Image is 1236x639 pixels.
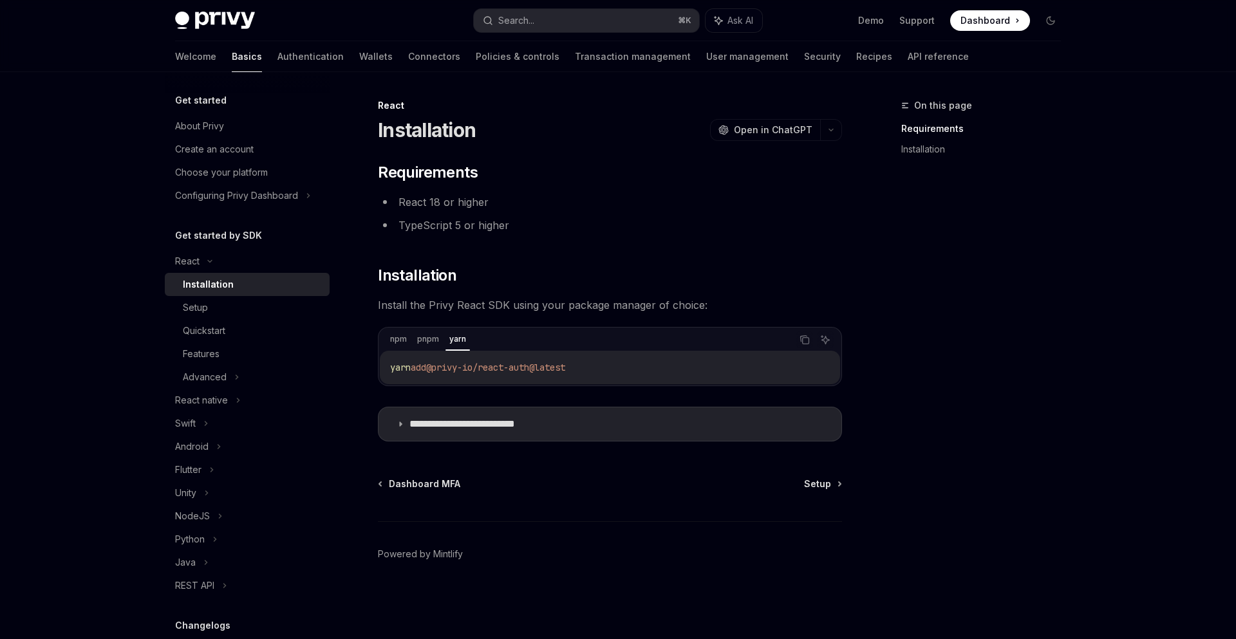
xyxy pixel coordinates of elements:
[858,14,884,27] a: Demo
[960,14,1010,27] span: Dashboard
[183,346,220,362] div: Features
[378,548,463,560] a: Powered by Mintlify
[899,14,935,27] a: Support
[165,138,330,161] a: Create an account
[175,618,230,633] h5: Changelogs
[175,12,255,30] img: dark logo
[804,41,841,72] a: Security
[175,228,262,243] h5: Get started by SDK
[908,41,969,72] a: API reference
[175,555,196,570] div: Java
[379,477,460,490] a: Dashboard MFA
[378,296,842,314] span: Install the Privy React SDK using your package manager of choice:
[804,477,831,490] span: Setup
[678,15,691,26] span: ⌘ K
[408,41,460,72] a: Connectors
[175,393,228,408] div: React native
[901,118,1071,139] a: Requirements
[175,142,254,157] div: Create an account
[914,98,972,113] span: On this page
[175,578,214,593] div: REST API
[175,439,209,454] div: Android
[734,124,812,136] span: Open in ChatGPT
[817,331,834,348] button: Ask AI
[901,139,1071,160] a: Installation
[175,188,298,203] div: Configuring Privy Dashboard
[175,254,200,269] div: React
[175,118,224,134] div: About Privy
[706,9,762,32] button: Ask AI
[710,119,820,141] button: Open in ChatGPT
[727,14,753,27] span: Ask AI
[386,331,411,347] div: npm
[474,9,699,32] button: Search...⌘K
[165,342,330,366] a: Features
[165,115,330,138] a: About Privy
[378,162,478,183] span: Requirements
[804,477,841,490] a: Setup
[856,41,892,72] a: Recipes
[378,265,456,286] span: Installation
[175,508,210,524] div: NodeJS
[445,331,470,347] div: yarn
[175,485,196,501] div: Unity
[165,161,330,184] a: Choose your platform
[175,93,227,108] h5: Get started
[389,477,460,490] span: Dashboard MFA
[378,99,842,112] div: React
[359,41,393,72] a: Wallets
[183,300,208,315] div: Setup
[175,532,205,547] div: Python
[411,362,426,373] span: add
[378,118,476,142] h1: Installation
[165,319,330,342] a: Quickstart
[498,13,534,28] div: Search...
[706,41,789,72] a: User management
[950,10,1030,31] a: Dashboard
[476,41,559,72] a: Policies & controls
[277,41,344,72] a: Authentication
[183,323,225,338] div: Quickstart
[390,362,411,373] span: yarn
[183,369,227,385] div: Advanced
[232,41,262,72] a: Basics
[575,41,691,72] a: Transaction management
[175,416,196,431] div: Swift
[165,273,330,296] a: Installation
[413,331,443,347] div: pnpm
[175,165,268,180] div: Choose your platform
[796,331,813,348] button: Copy the contents from the code block
[183,277,234,292] div: Installation
[175,41,216,72] a: Welcome
[165,296,330,319] a: Setup
[1040,10,1061,31] button: Toggle dark mode
[175,462,201,477] div: Flutter
[378,193,842,211] li: React 18 or higher
[426,362,565,373] span: @privy-io/react-auth@latest
[378,216,842,234] li: TypeScript 5 or higher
